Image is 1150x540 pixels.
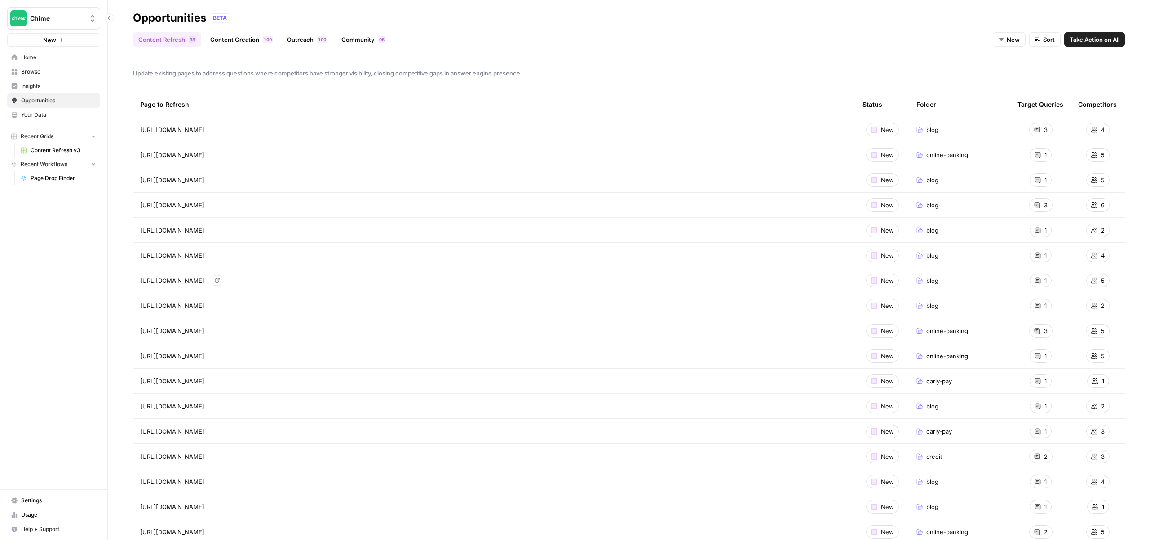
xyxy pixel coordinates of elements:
span: 2 [1101,301,1105,310]
span: 5 [1101,276,1105,285]
span: Sort [1043,35,1055,44]
a: Content Creation100 [205,32,278,47]
span: 3 [1101,427,1105,436]
span: New [881,125,894,134]
span: 5 [1101,351,1105,360]
span: 1 [1044,226,1047,235]
div: 100 [317,36,327,43]
a: Usage [7,508,100,522]
span: [URL][DOMAIN_NAME] [140,402,204,411]
span: early-pay [926,377,952,386]
a: Settings [7,493,100,508]
span: New [881,301,894,310]
span: Usage [21,511,96,519]
span: blog [926,477,938,486]
span: New [881,251,894,260]
span: New [881,351,894,360]
span: 3 [1044,125,1048,134]
a: Content Refresh38 [133,32,201,47]
span: [URL][DOMAIN_NAME] [140,326,204,335]
div: Folder [916,92,936,117]
span: Chime [30,14,84,23]
span: 4 [1101,251,1105,260]
span: Take Action on All [1070,35,1119,44]
span: 1 [1044,150,1047,159]
div: Competitors [1078,92,1117,117]
span: 5 [382,36,385,43]
span: [URL][DOMAIN_NAME] [140,276,204,285]
span: New [881,226,894,235]
span: Page Drop Finder [31,174,96,182]
div: Opportunities [133,11,206,25]
span: 1 [1044,477,1047,486]
div: 95 [378,36,385,43]
button: Help + Support [7,522,100,536]
a: Home [7,50,100,65]
span: New [881,276,894,285]
span: 9 [379,36,382,43]
span: [URL][DOMAIN_NAME] [140,150,204,159]
span: [URL][DOMAIN_NAME] [140,427,204,436]
button: Workspace: Chime [7,7,100,30]
span: 1 [1044,301,1047,310]
span: Home [21,53,96,61]
span: New [881,201,894,210]
span: 5 [1101,150,1105,159]
span: New [881,527,894,536]
span: 3 [190,36,192,43]
span: 1 [264,36,266,43]
span: 5 [1101,326,1105,335]
button: New [993,32,1026,47]
span: 4 [1101,477,1105,486]
span: New [881,402,894,411]
span: blog [926,176,938,184]
span: 1 [1044,502,1047,511]
span: 2 [1101,402,1105,411]
span: 0 [321,36,323,43]
span: New [881,477,894,486]
span: 1 [1044,276,1047,285]
span: New [1007,35,1020,44]
a: Page Drop Finder [17,171,100,185]
span: 5 [1101,176,1105,184]
span: [URL][DOMAIN_NAME] [140,377,204,386]
span: New [881,452,894,461]
span: New [881,326,894,335]
div: BETA [210,13,230,22]
span: Content Refresh v3 [31,146,96,154]
span: 5 [1101,527,1105,536]
span: blog [926,125,938,134]
span: New [881,502,894,511]
span: 0 [266,36,269,43]
span: Opportunities [21,97,96,105]
span: [URL][DOMAIN_NAME] [140,176,204,184]
span: early-pay [926,427,952,436]
span: blog [926,276,938,285]
span: Browse [21,68,96,76]
span: 3 [1044,326,1048,335]
button: New [7,33,100,47]
span: blog [926,251,938,260]
span: 1 [1044,251,1047,260]
span: New [881,176,894,184]
span: Recent Workflows [21,160,67,168]
span: [URL][DOMAIN_NAME] [140,502,204,511]
a: Opportunities [7,93,100,108]
span: blog [926,226,938,235]
span: [URL][DOMAIN_NAME] [140,226,204,235]
span: New [43,35,56,44]
span: [URL][DOMAIN_NAME] [140,351,204,360]
div: Target Queries [1017,92,1063,117]
span: [URL][DOMAIN_NAME] [140,125,204,134]
span: 8 [192,36,195,43]
span: 1 [1044,427,1047,436]
button: Take Action on All [1064,32,1125,47]
span: 3 [1101,452,1105,461]
button: Recent Grids [7,130,100,143]
span: Insights [21,82,96,90]
a: Community95 [336,32,391,47]
span: online-banking [926,150,968,159]
span: [URL][DOMAIN_NAME] [140,452,204,461]
span: Help + Support [21,525,96,533]
span: [URL][DOMAIN_NAME] [140,251,204,260]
